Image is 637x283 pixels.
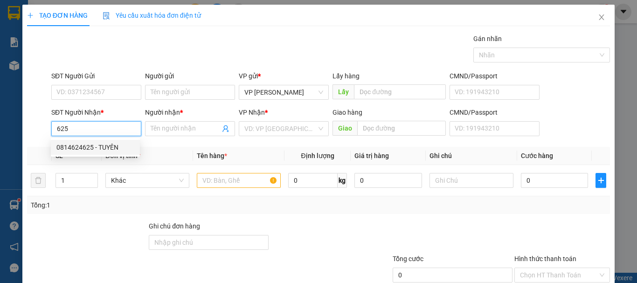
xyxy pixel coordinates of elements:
[596,177,606,184] span: plus
[31,173,46,188] button: delete
[103,12,110,20] img: icon
[450,71,540,81] div: CMND/Passport
[598,14,605,21] span: close
[197,173,281,188] input: VD: Bàn, Ghế
[149,235,269,250] input: Ghi chú đơn hàng
[149,222,200,230] label: Ghi chú đơn hàng
[301,152,334,159] span: Định lượng
[51,71,141,81] div: SĐT Người Gửi
[56,142,134,152] div: 0814624625 - TUYÊN
[332,109,362,116] span: Giao hàng
[51,107,141,117] div: SĐT Người Nhận
[103,12,201,19] span: Yêu cầu xuất hóa đơn điện tử
[429,173,513,188] input: Ghi Chú
[354,173,422,188] input: 0
[332,121,357,136] span: Giao
[426,147,517,165] th: Ghi chú
[473,35,502,42] label: Gán nhãn
[393,255,423,262] span: Tổng cước
[354,152,389,159] span: Giá trị hàng
[514,255,576,262] label: Hình thức thanh toán
[27,12,34,19] span: plus
[222,125,229,132] span: user-add
[145,71,235,81] div: Người gửi
[145,107,235,117] div: Người nhận
[51,140,140,155] div: 0814624625 - TUYÊN
[239,71,329,81] div: VP gửi
[197,152,227,159] span: Tên hàng
[239,109,265,116] span: VP Nhận
[111,173,184,187] span: Khác
[354,84,446,99] input: Dọc đường
[332,72,360,80] span: Lấy hàng
[31,200,247,210] div: Tổng: 1
[521,152,553,159] span: Cước hàng
[450,107,540,117] div: CMND/Passport
[595,173,606,188] button: plus
[27,12,88,19] span: TẠO ĐƠN HÀNG
[244,85,323,99] span: VP Phan Rí
[589,5,615,31] button: Close
[332,84,354,99] span: Lấy
[338,173,347,188] span: kg
[357,121,446,136] input: Dọc đường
